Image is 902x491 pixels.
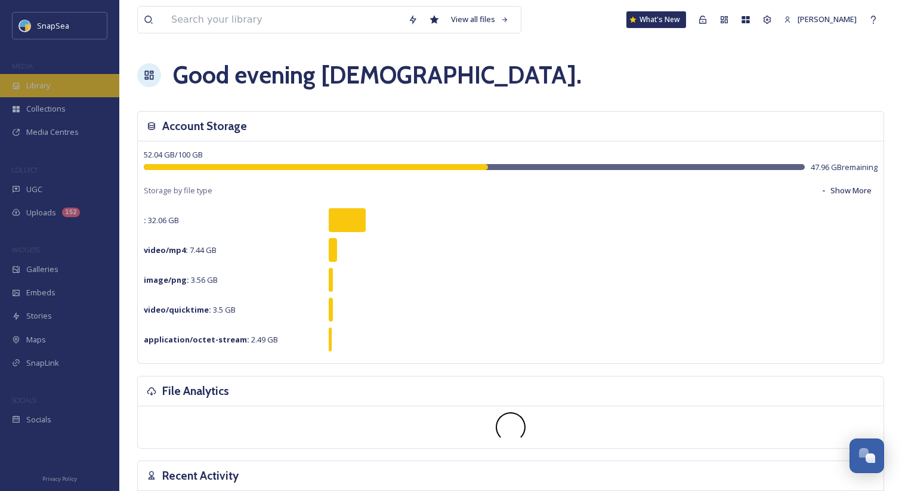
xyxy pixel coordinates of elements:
[26,334,46,345] span: Maps
[144,215,179,226] span: 32.06 GB
[811,162,878,173] span: 47.96 GB remaining
[26,184,42,195] span: UGC
[26,80,50,91] span: Library
[12,396,36,404] span: SOCIALS
[42,475,77,483] span: Privacy Policy
[26,207,56,218] span: Uploads
[144,245,188,255] strong: video/mp4 :
[37,20,69,31] span: SnapSea
[626,11,686,28] a: What's New
[42,471,77,485] a: Privacy Policy
[144,274,189,285] strong: image/png :
[162,382,229,400] h3: File Analytics
[144,185,212,196] span: Storage by file type
[144,304,211,315] strong: video/quicktime :
[798,14,857,24] span: [PERSON_NAME]
[445,8,515,31] a: View all files
[165,7,402,33] input: Search your library
[26,264,58,275] span: Galleries
[850,438,884,473] button: Open Chat
[26,357,59,369] span: SnapLink
[26,126,79,138] span: Media Centres
[144,274,218,285] span: 3.56 GB
[62,208,80,217] div: 152
[162,118,247,135] h3: Account Storage
[144,149,203,160] span: 52.04 GB / 100 GB
[778,8,863,31] a: [PERSON_NAME]
[26,287,55,298] span: Embeds
[144,215,146,226] strong: :
[144,334,278,345] span: 2.49 GB
[173,57,582,93] h1: Good evening [DEMOGRAPHIC_DATA] .
[162,467,239,484] h3: Recent Activity
[144,304,236,315] span: 3.5 GB
[144,245,217,255] span: 7.44 GB
[12,61,33,70] span: MEDIA
[19,20,31,32] img: snapsea-logo.png
[144,334,249,345] strong: application/octet-stream :
[12,165,38,174] span: COLLECT
[26,414,51,425] span: Socials
[12,245,39,254] span: WIDGETS
[26,103,66,115] span: Collections
[26,310,52,322] span: Stories
[814,179,878,202] button: Show More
